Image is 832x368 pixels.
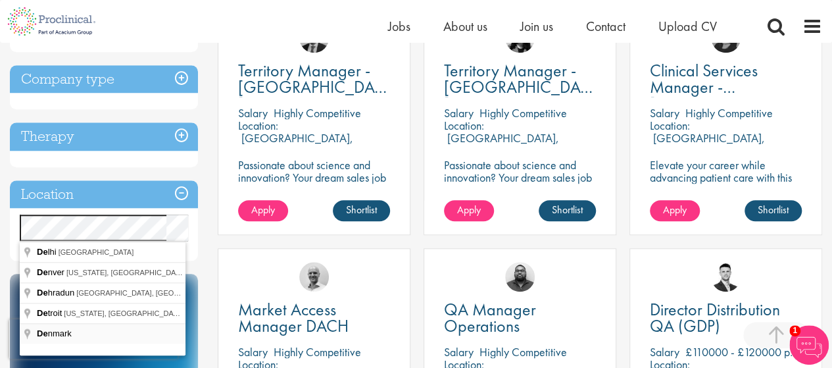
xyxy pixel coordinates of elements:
span: Salary [650,105,679,120]
a: Clinical Services Manager - [GEOGRAPHIC_DATA], [GEOGRAPHIC_DATA] [650,63,802,95]
iframe: reCAPTCHA [9,319,178,359]
a: Apply [444,200,494,221]
span: Salary [238,344,268,359]
span: De [37,308,48,318]
a: Apply [650,200,700,221]
span: nmark [37,329,74,338]
span: 1 [789,325,800,336]
p: Highly Competitive [479,344,567,359]
p: Elevate your career while advancing patient care with this Clinical Services Manager position wit... [650,159,802,221]
span: Location: [444,118,484,133]
p: [GEOGRAPHIC_DATA], [GEOGRAPHIC_DATA] [650,130,765,158]
a: Join us [520,18,553,35]
h3: Location [10,180,198,209]
a: Jobs [388,18,410,35]
p: [GEOGRAPHIC_DATA], [GEOGRAPHIC_DATA] [444,130,559,158]
span: De [37,288,48,298]
span: nver [37,267,66,277]
span: Market Access Manager DACH [238,298,349,337]
p: Passionate about science and innovation? Your dream sales job as Territory Manager awaits! [444,159,596,196]
span: troit [37,308,64,318]
a: Director Distribution QA (GDP) [650,302,802,334]
span: De [37,267,48,277]
a: Upload CV [658,18,717,35]
span: lhi [37,247,59,257]
img: Ashley Bennett [505,262,535,292]
span: [US_STATE], [GEOGRAPHIC_DATA] [66,269,186,276]
span: Salary [650,344,679,359]
span: Salary [238,105,268,120]
a: Shortlist [539,200,596,221]
a: Apply [238,200,288,221]
span: hradun [37,288,76,298]
a: Shortlist [333,200,390,221]
a: Territory Manager - [GEOGRAPHIC_DATA], [GEOGRAPHIC_DATA], [GEOGRAPHIC_DATA], [GEOGRAPHIC_DATA] [444,63,596,95]
span: Territory Manager - [GEOGRAPHIC_DATA], [GEOGRAPHIC_DATA] [238,59,401,115]
p: [GEOGRAPHIC_DATA], [GEOGRAPHIC_DATA] [238,130,353,158]
span: De [37,247,48,257]
span: Salary [444,344,474,359]
span: Apply [251,203,275,217]
span: [GEOGRAPHIC_DATA], [GEOGRAPHIC_DATA] [76,289,231,297]
span: Apply [457,203,481,217]
span: [US_STATE], [GEOGRAPHIC_DATA] [64,309,184,317]
img: Joshua Godden [711,262,741,292]
a: About us [443,18,487,35]
a: Contact [586,18,625,35]
span: De [37,329,48,338]
img: Jake Robinson [299,262,329,292]
p: Highly Competitive [274,105,361,120]
p: Highly Competitive [685,105,773,120]
span: Apply [663,203,687,217]
span: QA Manager Operations [444,298,536,337]
span: Location: [650,118,690,133]
a: QA Manager Operations [444,302,596,334]
h3: Therapy [10,122,198,151]
a: Territory Manager - [GEOGRAPHIC_DATA], [GEOGRAPHIC_DATA] [238,63,390,95]
span: Salary [444,105,474,120]
span: [GEOGRAPHIC_DATA] [59,248,134,256]
a: Shortlist [745,200,802,221]
span: Director Distribution QA (GDP) [650,298,780,337]
img: Chatbot [789,325,829,365]
p: Highly Competitive [274,344,361,359]
p: Passionate about science and innovation? Your dream sales job as Territory Manager awaits! [238,159,390,196]
h3: Company type [10,65,198,93]
p: Highly Competitive [479,105,567,120]
span: Location: [238,118,278,133]
p: £110000 - £120000 per annum [685,344,831,359]
span: Clinical Services Manager - [GEOGRAPHIC_DATA], [GEOGRAPHIC_DATA] [650,59,813,131]
a: Market Access Manager DACH [238,302,390,334]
